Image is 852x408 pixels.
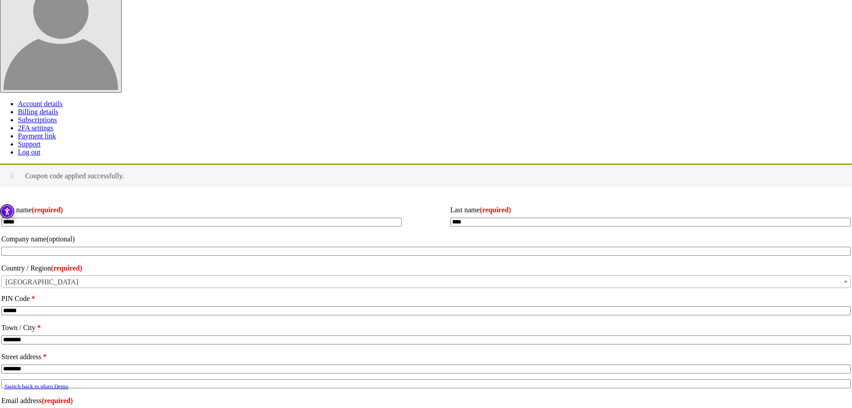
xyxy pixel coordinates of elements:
[42,397,73,404] abbr: required
[1,261,851,275] label: Country / Region
[1,350,851,364] label: Street address
[32,295,35,302] abbr: required
[1,275,851,288] span: Country / Region
[18,108,58,116] a: Billing details
[1,321,851,335] label: Town / City
[480,206,511,214] abbr: required
[18,124,53,132] a: 2FA settings
[18,116,57,124] a: Subscriptions
[4,383,68,390] a: Switch back to pluro Demo
[43,353,47,361] abbr: required
[18,100,63,107] a: Account details
[1,292,851,306] label: PIN Code
[37,324,41,331] abbr: required
[18,140,41,148] a: Support
[18,132,56,140] a: Payment link
[51,264,82,272] abbr: required
[1,203,402,217] label: First name
[1,232,851,246] label: Company name
[2,276,850,288] span: India
[1,394,851,408] label: Email address
[47,235,75,243] span: (optional)
[18,148,40,156] a: Log out
[450,203,851,217] label: Last name
[32,206,63,214] abbr: required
